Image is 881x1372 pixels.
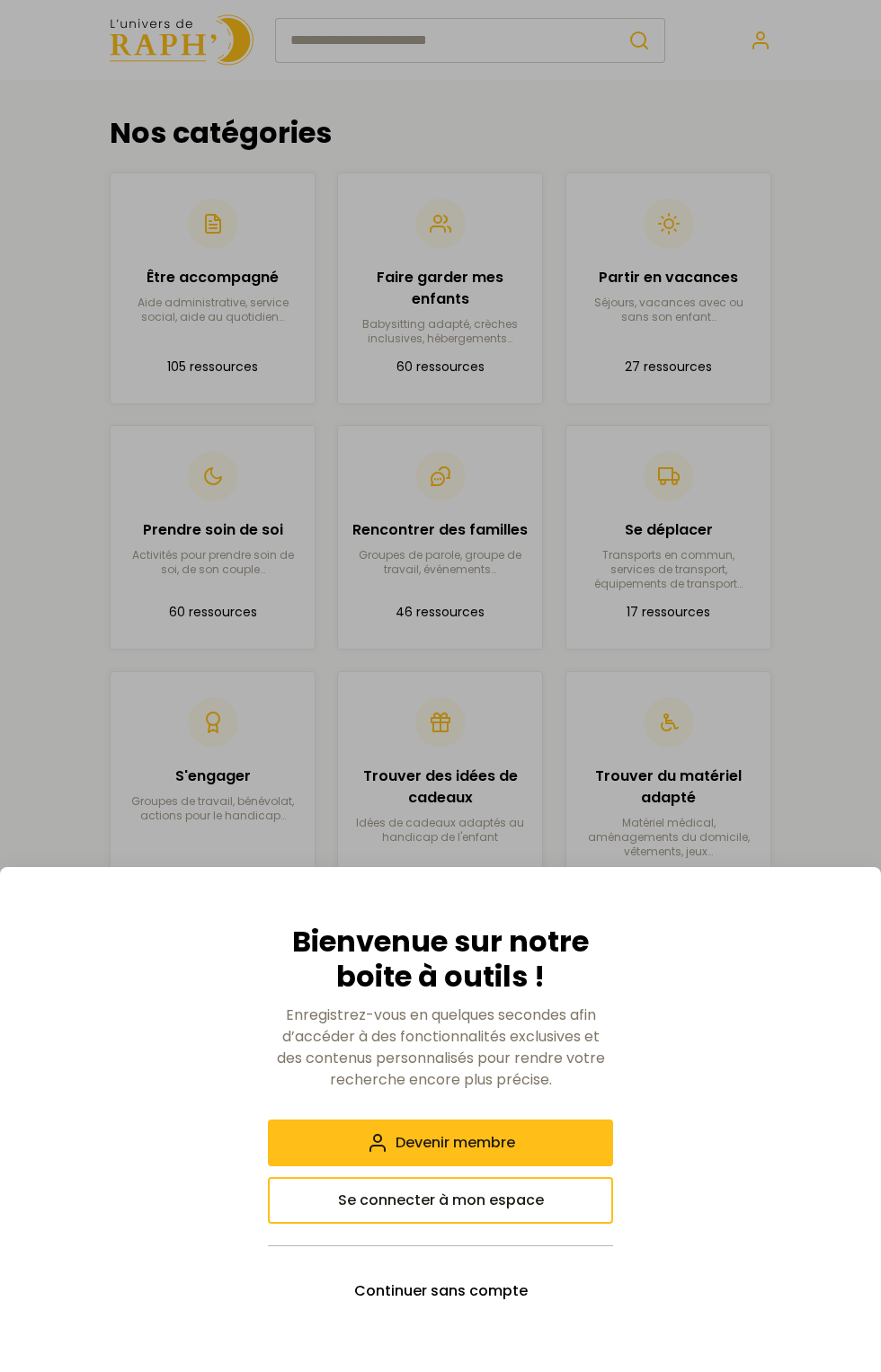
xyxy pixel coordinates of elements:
span: Continuer sans compte [354,1280,528,1302]
button: Devenir membre [268,1120,613,1166]
button: Se connecter à mon espace [268,1177,613,1224]
p: Enregistrez-vous en quelques secondes afin d’accéder à des fonctionnalités exclusives et des cont... [268,1005,613,1091]
button: Continuer sans compte [268,1268,613,1314]
span: Se connecter à mon espace [338,1190,544,1211]
span: Devenir membre [396,1132,515,1154]
h2: Bienvenue sur notre boite à outils ! [268,925,613,994]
